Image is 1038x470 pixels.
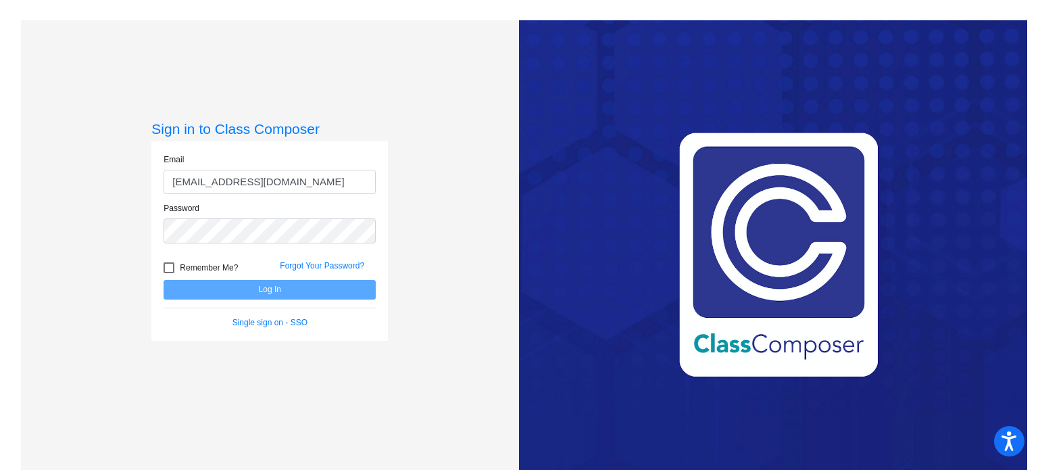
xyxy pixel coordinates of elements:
[280,261,364,271] a: Forgot Your Password?
[164,280,376,300] button: Log In
[164,154,184,166] label: Email
[151,120,388,137] h3: Sign in to Class Composer
[232,318,307,327] a: Single sign on - SSO
[164,202,199,214] label: Password
[180,260,238,276] span: Remember Me?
